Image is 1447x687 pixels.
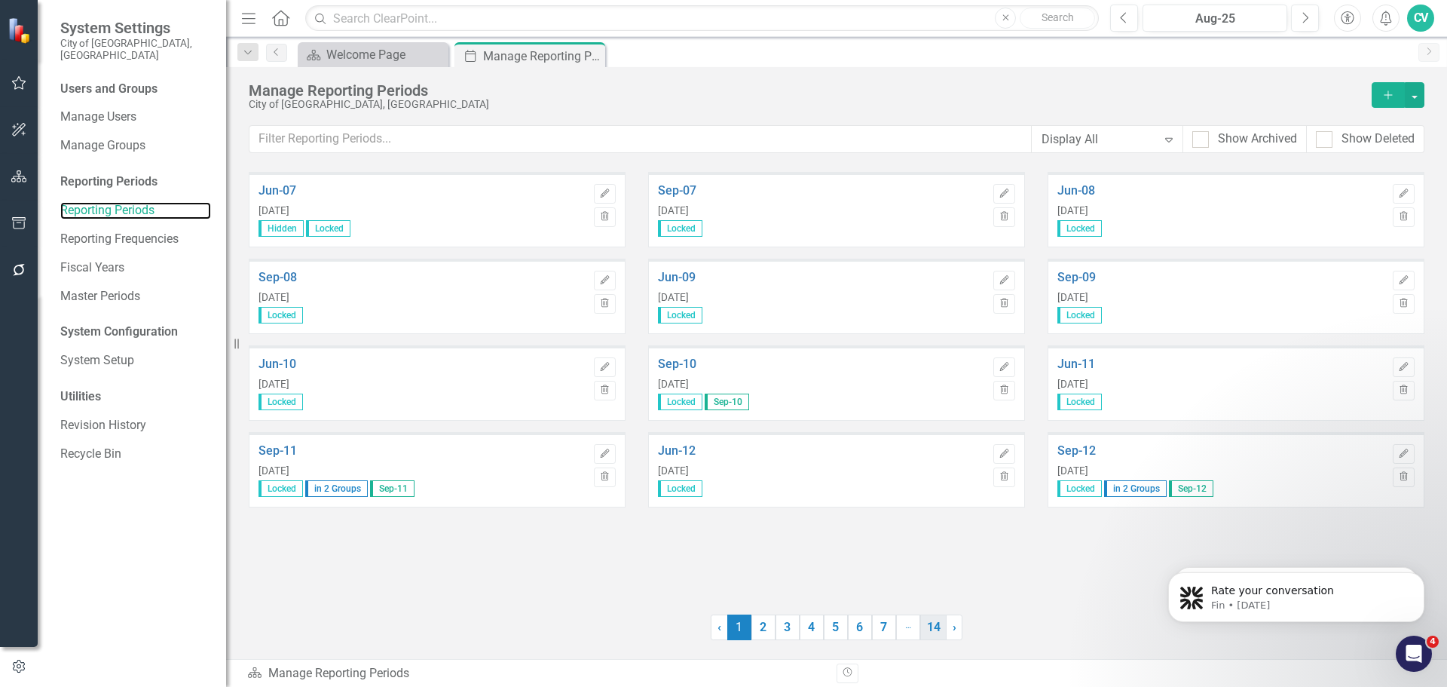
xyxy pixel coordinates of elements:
[305,480,368,497] span: in 2 Groups
[1057,184,1385,198] a: Jun-08
[1143,5,1287,32] button: Aug-25
[658,394,702,410] span: Locked
[1057,220,1102,237] span: Locked
[1407,5,1434,32] button: CV
[60,352,211,370] a: System Setup
[259,271,586,284] a: Sep-08
[658,379,986,391] div: [DATE]
[658,480,702,497] span: Locked
[658,184,986,198] a: Sep-07
[705,394,749,410] span: Sep-10
[800,615,824,640] a: 4
[301,45,445,64] a: Welcome Page
[1104,480,1167,497] span: in 2 Groups
[60,417,211,434] a: Revision History
[60,37,211,62] small: City of [GEOGRAPHIC_DATA], [GEOGRAPHIC_DATA]
[259,465,586,477] div: [DATE]
[1427,636,1439,648] span: 4
[658,292,986,304] div: [DATE]
[658,465,986,477] div: [DATE]
[776,615,800,640] a: 3
[259,444,586,458] a: Sep-11
[249,82,1364,99] div: Manage Reporting Periods
[60,259,211,277] a: Fiscal Years
[717,620,721,634] span: ‹
[247,665,825,682] div: Manage Reporting Periods
[8,17,34,44] img: ClearPoint Strategy
[848,615,872,640] a: 6
[658,307,702,324] span: Locked
[259,379,586,391] div: [DATE]
[60,81,211,98] div: Users and Groups
[1057,480,1102,497] span: Locked
[259,184,586,198] a: Jun-07
[60,446,211,463] a: Recycle Bin
[60,202,211,219] a: Reporting Periods
[60,231,211,248] a: Reporting Frequencies
[658,220,702,237] span: Locked
[1057,271,1385,284] a: Sep-09
[259,480,303,497] span: Locked
[1146,541,1447,646] iframe: Intercom notifications message
[249,125,1032,153] input: Filter Reporting Periods...
[1042,130,1157,148] div: Display All
[259,292,586,304] div: [DATE]
[483,47,601,66] div: Manage Reporting Periods
[1218,130,1297,148] div: Show Archived
[1057,357,1385,371] a: Jun-11
[326,45,445,64] div: Welcome Page
[658,205,986,217] div: [DATE]
[658,271,986,284] a: Jun-09
[1396,636,1432,672] iframe: Intercom live chat
[1057,307,1102,324] span: Locked
[60,288,211,305] a: Master Periods
[259,205,586,217] div: [DATE]
[1057,379,1385,391] div: [DATE]
[370,480,415,497] span: Sep-11
[259,357,586,371] a: Jun-10
[249,99,1364,110] div: City of [GEOGRAPHIC_DATA], [GEOGRAPHIC_DATA]
[259,220,304,237] span: Hidden
[1169,480,1213,497] span: Sep-12
[1057,465,1385,477] div: [DATE]
[60,137,211,155] a: Manage Groups
[60,173,211,191] div: Reporting Periods
[1020,8,1095,29] button: Search
[953,620,956,634] span: ›
[824,615,848,640] a: 5
[60,19,211,37] span: System Settings
[1148,10,1282,28] div: Aug-25
[1057,292,1385,304] div: [DATE]
[60,324,211,341] div: System Configuration
[305,5,1099,32] input: Search ClearPoint...
[1042,11,1074,23] span: Search
[658,444,986,458] a: Jun-12
[658,357,986,371] a: Sep-10
[259,394,303,410] span: Locked
[60,388,211,406] div: Utilities
[751,615,776,640] a: 2
[727,615,751,640] span: 1
[306,220,350,237] span: Locked
[1057,205,1385,217] div: [DATE]
[920,615,947,640] a: 14
[60,109,211,126] a: Manage Users
[872,615,896,640] a: 7
[1057,394,1102,410] span: Locked
[1057,444,1385,458] a: Sep-12
[1341,130,1415,148] div: Show Deleted
[259,307,303,324] span: Locked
